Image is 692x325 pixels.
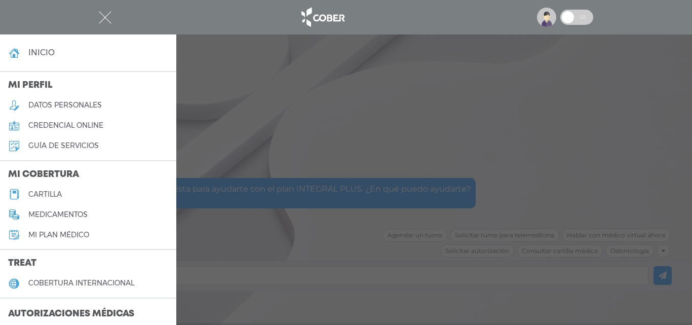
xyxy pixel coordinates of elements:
img: profile-placeholder.svg [537,8,556,27]
h5: cartilla [28,190,62,199]
h5: credencial online [28,121,103,130]
h5: datos personales [28,101,102,110]
h5: guía de servicios [28,141,99,150]
h5: Mi plan médico [28,231,89,239]
h5: cobertura internacional [28,279,134,287]
h5: medicamentos [28,210,88,219]
img: Cober_menu-close-white.svg [99,11,111,24]
img: logo_cober_home-white.png [296,5,349,29]
h4: inicio [28,48,55,57]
